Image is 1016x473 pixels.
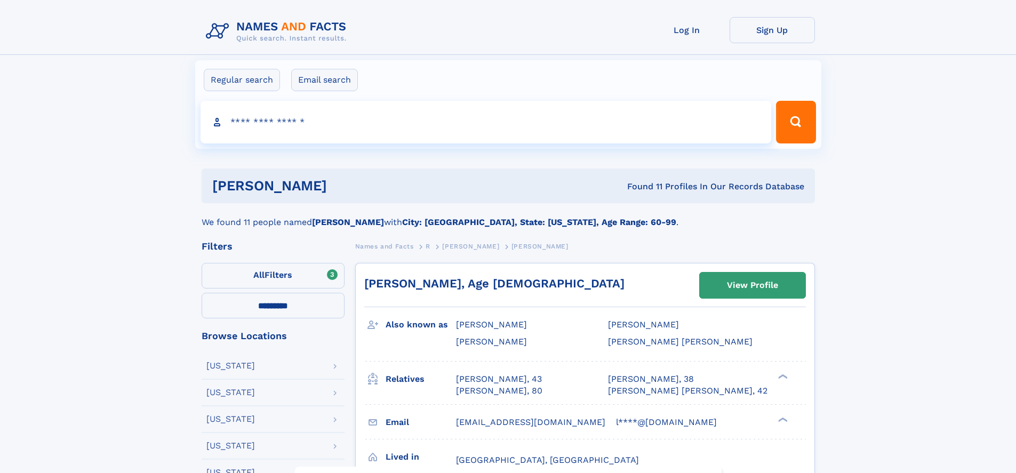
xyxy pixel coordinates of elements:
[202,203,815,229] div: We found 11 people named with .
[386,413,456,431] h3: Email
[608,373,694,385] a: [PERSON_NAME], 38
[206,362,255,370] div: [US_STATE]
[775,416,788,423] div: ❯
[426,243,430,250] span: R
[477,181,804,193] div: Found 11 Profiles In Our Records Database
[775,373,788,380] div: ❯
[456,319,527,330] span: [PERSON_NAME]
[386,316,456,334] h3: Also known as
[456,417,605,427] span: [EMAIL_ADDRESS][DOMAIN_NAME]
[426,239,430,253] a: R
[608,336,753,347] span: [PERSON_NAME] [PERSON_NAME]
[456,455,639,465] span: [GEOGRAPHIC_DATA], [GEOGRAPHIC_DATA]
[202,331,345,341] div: Browse Locations
[608,385,767,397] a: [PERSON_NAME] [PERSON_NAME], 42
[202,17,355,46] img: Logo Names and Facts
[201,101,772,143] input: search input
[700,272,805,298] a: View Profile
[608,319,679,330] span: [PERSON_NAME]
[206,388,255,397] div: [US_STATE]
[202,263,345,288] label: Filters
[442,243,499,250] span: [PERSON_NAME]
[202,242,345,251] div: Filters
[456,373,542,385] a: [PERSON_NAME], 43
[776,101,815,143] button: Search Button
[204,69,280,91] label: Regular search
[206,415,255,423] div: [US_STATE]
[355,239,414,253] a: Names and Facts
[511,243,569,250] span: [PERSON_NAME]
[253,270,265,280] span: All
[730,17,815,43] a: Sign Up
[312,217,384,227] b: [PERSON_NAME]
[727,273,778,298] div: View Profile
[386,370,456,388] h3: Relatives
[402,217,676,227] b: City: [GEOGRAPHIC_DATA], State: [US_STATE], Age Range: 60-99
[212,179,477,193] h1: [PERSON_NAME]
[386,448,456,466] h3: Lived in
[456,385,542,397] a: [PERSON_NAME], 80
[442,239,499,253] a: [PERSON_NAME]
[364,277,625,290] a: [PERSON_NAME], Age [DEMOGRAPHIC_DATA]
[644,17,730,43] a: Log In
[206,442,255,450] div: [US_STATE]
[291,69,358,91] label: Email search
[456,336,527,347] span: [PERSON_NAME]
